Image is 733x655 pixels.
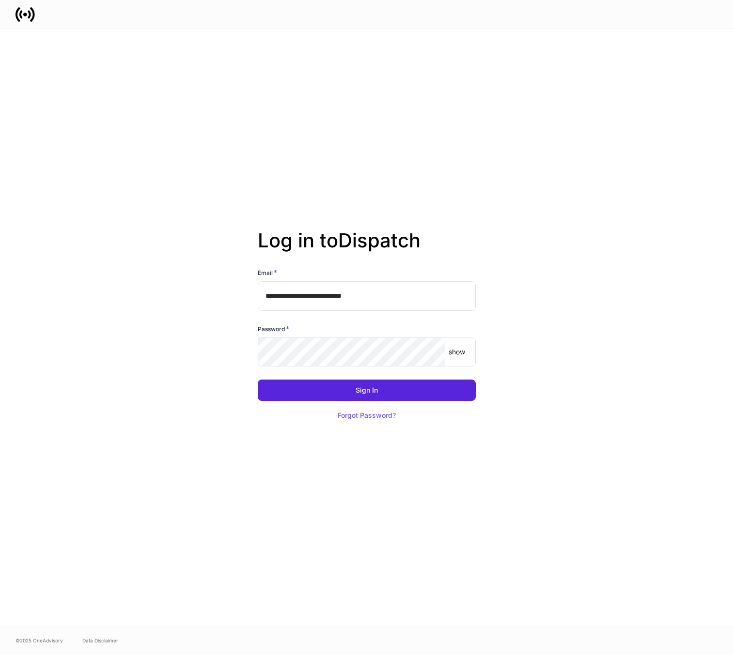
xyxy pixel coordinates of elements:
div: Sign In [356,387,378,394]
h6: Password [258,324,289,334]
a: Data Disclaimer [82,637,118,644]
button: Sign In [258,380,476,401]
h6: Email [258,268,277,277]
button: Forgot Password? [326,405,408,426]
p: show [449,347,465,357]
span: © 2025 OneAdvisory [16,637,63,644]
h2: Log in to Dispatch [258,229,476,268]
div: Forgot Password? [338,412,396,419]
